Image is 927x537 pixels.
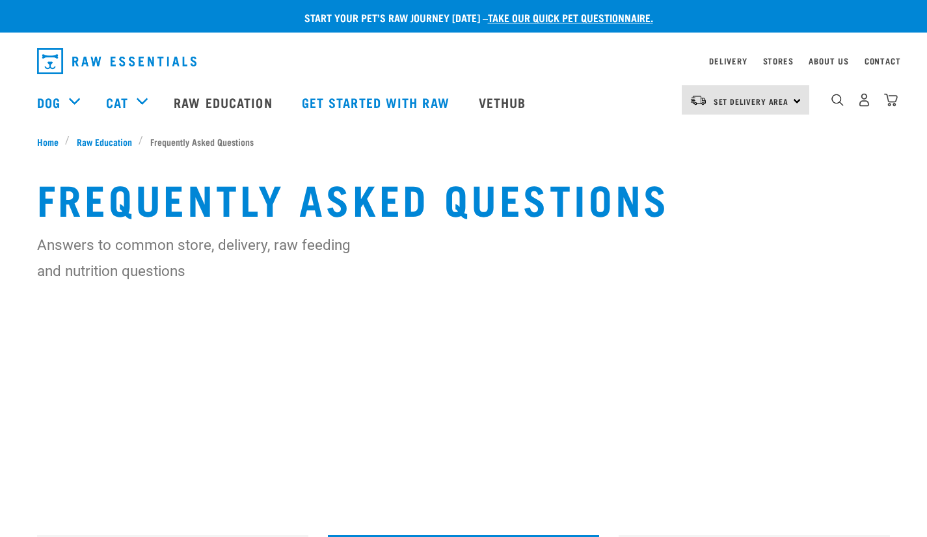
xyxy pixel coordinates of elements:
img: Raw Essentials Logo [37,48,196,74]
h1: Frequently Asked Questions [37,174,891,221]
a: Raw Education [70,135,139,148]
span: Set Delivery Area [714,99,789,103]
a: About Us [809,59,848,63]
img: home-icon@2x.png [884,93,898,107]
nav: breadcrumbs [37,135,891,148]
a: Cat [106,92,128,112]
a: Contact [865,59,901,63]
span: Home [37,135,59,148]
a: Get started with Raw [289,76,466,128]
a: Raw Education [161,76,288,128]
a: Delivery [709,59,747,63]
img: van-moving.png [690,94,707,106]
a: Stores [763,59,794,63]
a: Home [37,135,66,148]
img: user.png [857,93,871,107]
span: Raw Education [77,135,132,148]
p: Answers to common store, delivery, raw feeding and nutrition questions [37,232,379,284]
a: take our quick pet questionnaire. [488,14,653,20]
img: home-icon-1@2x.png [831,94,844,106]
a: Vethub [466,76,543,128]
nav: dropdown navigation [27,43,901,79]
a: Dog [37,92,60,112]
